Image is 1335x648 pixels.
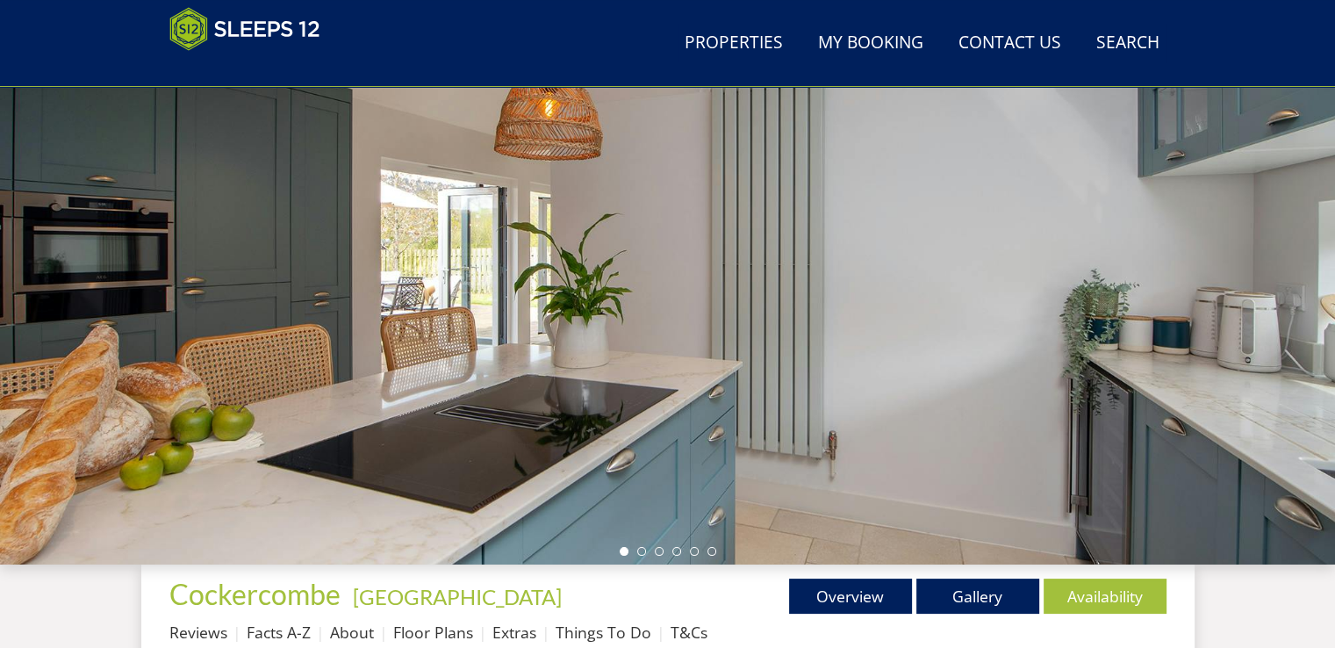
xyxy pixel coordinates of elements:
[951,24,1068,63] a: Contact Us
[1089,24,1166,63] a: Search
[556,622,651,643] a: Things To Do
[247,622,311,643] a: Facts A-Z
[789,579,912,614] a: Overview
[346,584,562,609] span: -
[169,622,227,643] a: Reviews
[169,7,320,51] img: Sleeps 12
[330,622,374,643] a: About
[1044,579,1166,614] a: Availability
[169,577,341,611] span: Cockercombe
[492,622,536,643] a: Extras
[671,622,707,643] a: T&Cs
[678,24,790,63] a: Properties
[169,577,346,611] a: Cockercombe
[393,622,473,643] a: Floor Plans
[811,24,930,63] a: My Booking
[353,584,562,609] a: [GEOGRAPHIC_DATA]
[916,579,1039,614] a: Gallery
[161,61,345,76] iframe: Customer reviews powered by Trustpilot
